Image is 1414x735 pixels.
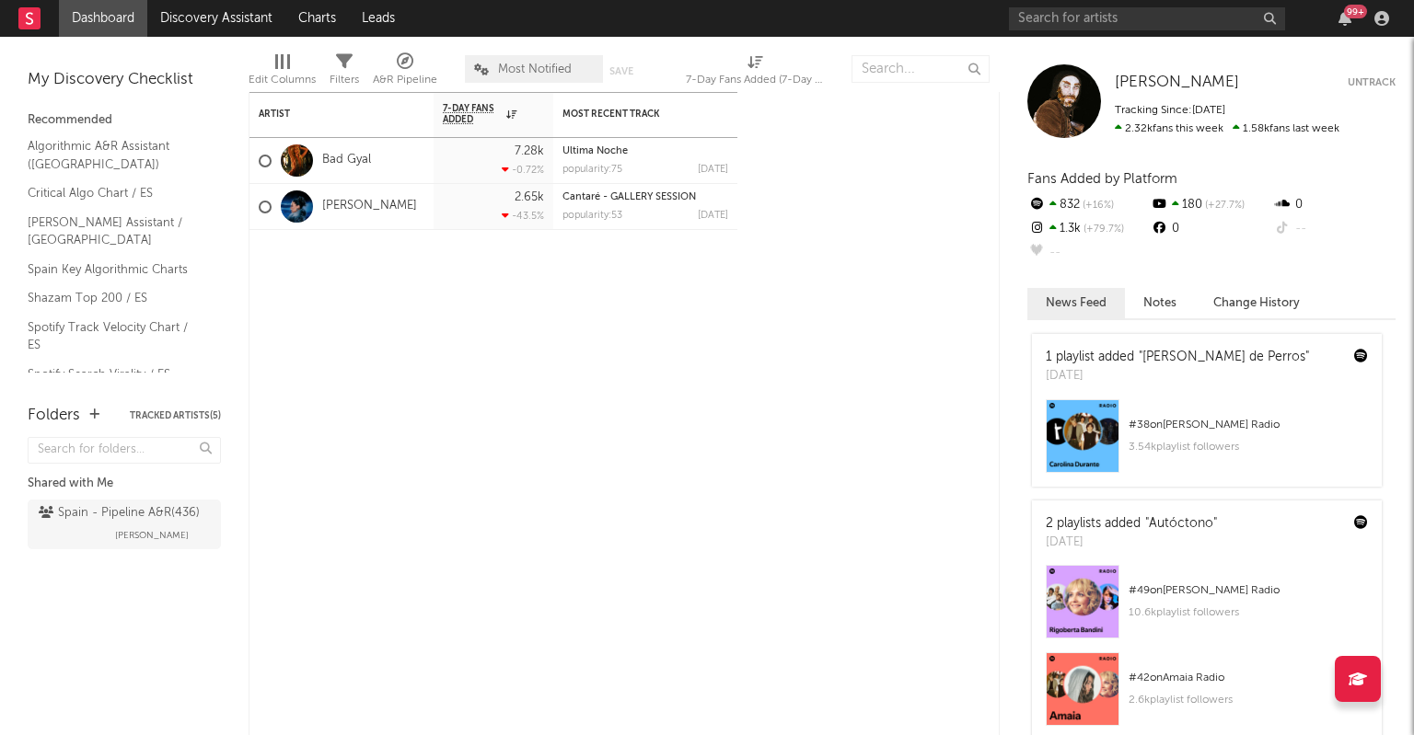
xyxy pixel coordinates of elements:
button: Notes [1125,288,1195,318]
div: popularity: 75 [562,165,622,175]
div: 1 playlist added [1046,348,1309,367]
a: Spain Key Algorithmic Charts [28,259,203,280]
input: Search for folders... [28,437,221,464]
div: Edit Columns [249,46,316,99]
input: Search... [852,55,990,83]
div: My Discovery Checklist [28,69,221,91]
a: [PERSON_NAME] Assistant / [GEOGRAPHIC_DATA] [28,212,203,250]
div: 2 playlists added [1046,514,1217,534]
div: A&R Pipeline [373,46,437,99]
div: 2.65k [515,191,544,203]
div: 1.3k [1027,217,1150,241]
div: A&R Pipeline [373,69,437,91]
div: # 49 on [PERSON_NAME] Radio [1129,580,1368,602]
div: 180 [1150,193,1272,217]
div: 7.28k [515,145,544,157]
button: Filter by Artist [406,105,424,123]
div: [DATE] [1046,534,1217,552]
div: Filters [330,46,359,99]
div: Artist [259,109,397,120]
button: Tracked Artists(5) [130,411,221,420]
span: [PERSON_NAME] [1115,75,1239,90]
div: 7-Day Fans Added (7-Day Fans Added) [686,69,824,91]
div: 832 [1027,193,1150,217]
div: 0 [1273,193,1396,217]
a: Spain - Pipeline A&R(436)[PERSON_NAME] [28,500,221,549]
div: -- [1273,217,1396,241]
a: Cantaré - GALLERY SESSION [562,192,696,202]
div: Shared with Me [28,473,221,495]
div: 10.6k playlist followers [1129,602,1368,624]
span: Tracking Since: [DATE] [1115,105,1225,116]
div: popularity: 53 [562,211,622,221]
div: -43.5 % [502,210,544,222]
a: Spotify Search Virality / ES [28,364,203,385]
a: "Autóctono" [1145,517,1217,530]
div: # 38 on [PERSON_NAME] Radio [1129,414,1368,436]
div: [DATE] [698,211,728,221]
div: 7-Day Fans Added (7-Day Fans Added) [686,46,824,99]
div: Spain - Pipeline A&R ( 436 ) [39,502,200,524]
span: 7-Day Fans Added [443,103,502,125]
a: Bad Gyal [322,153,371,168]
div: 99 + [1344,5,1367,18]
button: Filter by 7-Day Fans Added [526,105,544,123]
div: Edit Columns [249,69,316,91]
a: Spotify Track Velocity Chart / ES [28,317,203,355]
a: #38on[PERSON_NAME] Radio3.54kplaylist followers [1032,399,1382,487]
a: Algorithmic A&R Assistant ([GEOGRAPHIC_DATA]) [28,136,203,174]
a: [PERSON_NAME] [322,199,417,214]
div: # 42 on Amaia Radio [1129,667,1368,689]
button: Save [609,66,633,76]
span: +79.7 % [1081,224,1124,235]
span: Most Notified [498,63,572,75]
button: News Feed [1027,288,1125,318]
div: Última Noche [562,146,728,156]
div: -- [1027,241,1150,265]
a: Última Noche [562,146,628,156]
button: 99+ [1339,11,1351,26]
div: 0 [1150,217,1272,241]
button: Change History [1195,288,1318,318]
span: +27.7 % [1202,201,1245,211]
span: 1.58k fans last week [1115,123,1339,134]
a: Critical Algo Chart / ES [28,183,203,203]
a: [PERSON_NAME] [1115,74,1239,92]
div: 3.54k playlist followers [1129,436,1368,458]
span: Fans Added by Platform [1027,172,1177,186]
a: #49on[PERSON_NAME] Radio10.6kplaylist followers [1032,565,1382,652]
div: -0.72 % [502,164,544,176]
a: "[PERSON_NAME] de Perros" [1139,350,1309,363]
span: 2.32k fans this week [1115,123,1223,134]
a: Shazam Top 200 / ES [28,288,203,308]
div: Cantaré - GALLERY SESSION [562,192,728,202]
div: Most Recent Track [562,109,701,120]
button: Untrack [1348,74,1396,92]
div: [DATE] [698,165,728,175]
span: +16 % [1080,201,1114,211]
div: [DATE] [1046,367,1309,385]
input: Search for artists [1009,7,1285,30]
div: 2.6k playlist followers [1129,689,1368,711]
div: Recommended [28,109,221,132]
div: Folders [28,405,80,427]
div: Filters [330,69,359,91]
span: [PERSON_NAME] [115,524,189,546]
button: Filter by Most Recent Track [710,105,728,123]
